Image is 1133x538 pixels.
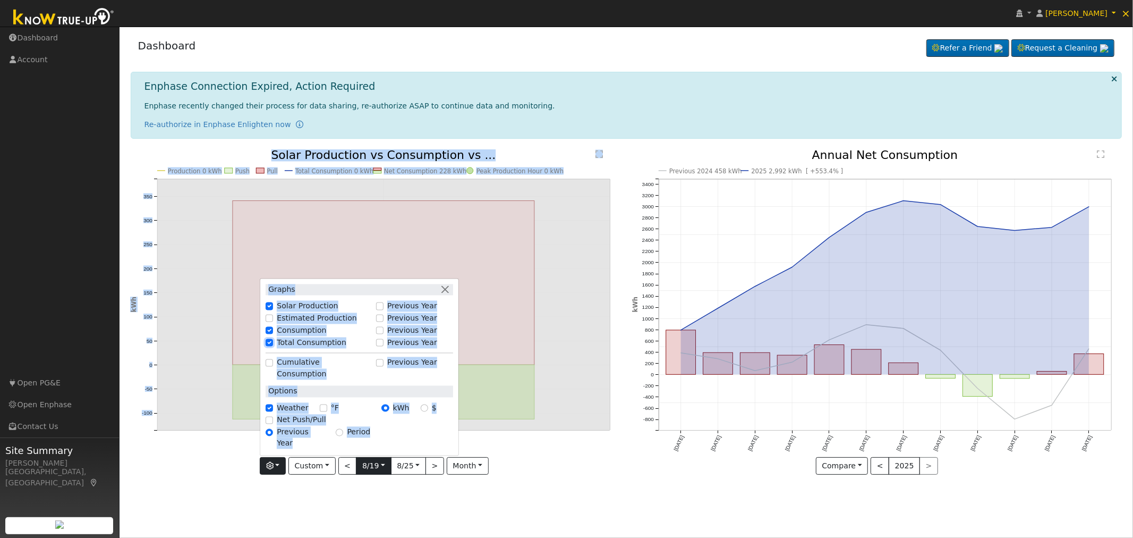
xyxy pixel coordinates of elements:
rect: onclick="" [666,331,696,375]
input: Cumulative Consumption [266,359,273,366]
rect: onclick="" [926,375,956,379]
img: retrieve [55,520,64,529]
input: kWh [381,405,389,412]
label: Previous Year [387,313,437,324]
input: Consumption [266,327,273,334]
text: 300 [143,217,152,223]
div: [GEOGRAPHIC_DATA], [GEOGRAPHIC_DATA] [5,466,114,489]
text: -800 [643,417,654,423]
circle: onclick="" [976,386,980,391]
circle: onclick="" [1050,404,1054,408]
text: 350 [143,194,152,199]
input: Previous Year [376,315,384,322]
circle: onclick="" [1050,225,1054,230]
circle: onclick="" [678,329,683,333]
a: Refer a Friend [926,39,1009,57]
label: Previous Year [387,300,437,312]
text: 2025 2,992 kWh [ +553.4% ] [751,167,843,175]
text: [DATE] [747,435,759,452]
text: [DATE] [821,435,833,452]
text: 3400 [642,181,654,187]
rect: onclick="" [851,350,881,375]
text: -100 [142,410,152,416]
text:  [595,150,603,158]
text: 2600 [642,226,654,232]
label: Total Consumption [277,337,346,348]
circle: onclick="" [678,351,683,356]
circle: onclick="" [939,203,943,207]
label: Cumulative Consumption [277,357,370,380]
text: -400 [643,394,654,400]
input: Total Consumption [266,339,273,347]
input: Previous Year [376,359,384,366]
rect: onclick="" [777,356,807,375]
text: [DATE] [858,435,871,452]
circle: onclick="" [901,199,906,203]
text: [DATE] [933,435,945,452]
button: Compare [816,457,868,475]
input: Solar Production [266,302,273,310]
text: 2800 [642,215,654,221]
div: [PERSON_NAME] [5,458,114,469]
a: Re-authorize in Enphase Enlighten now [144,120,291,129]
rect: onclick="" [703,353,732,375]
circle: onclick="" [753,284,757,289]
text: 1200 [642,305,654,310]
h1: Enphase Connection Expired, Action Required [144,80,376,93]
text: Peak Production Hour 0 kWh [476,167,564,175]
button: > [425,457,444,475]
circle: onclick="" [901,326,906,331]
text: 3000 [642,204,654,209]
text: [DATE] [1081,435,1093,452]
button: 8/25 [391,457,426,475]
a: Map [89,478,99,487]
label: Estimated Production [277,313,357,324]
label: Previous Year [277,427,325,449]
text: 250 [143,242,152,248]
circle: onclick="" [827,236,831,240]
text: 1400 [642,293,654,299]
rect: onclick="" [1037,372,1067,375]
text: kWh [632,297,639,313]
text: 50 [146,338,152,344]
circle: onclick="" [715,357,720,362]
circle: onclick="" [790,265,794,270]
button: Custom [288,457,336,475]
text: Total Consumption 0 kWh [295,167,374,175]
circle: onclick="" [753,369,757,373]
rect: onclick="" [814,345,844,375]
label: °F [331,402,339,414]
text: [DATE] [1044,435,1056,452]
text: Pull [267,167,278,175]
rect: onclick="" [1000,375,1030,379]
circle: onclick="" [1013,229,1017,233]
text: 1600 [642,282,654,288]
text: 1800 [642,271,654,277]
button: 2025 [889,457,920,475]
rect: onclick="" [963,375,993,397]
text: 0 [651,372,654,378]
input: Previous Year [376,302,384,310]
input: °F [320,405,327,412]
rect: onclick="" [1075,354,1104,375]
circle: onclick="" [976,224,980,229]
text: Previous 2024 458 kWh [669,167,742,175]
circle: onclick="" [1013,417,1017,422]
text: kWh [130,297,138,313]
label: Consumption [277,325,326,336]
text: 3200 [642,192,654,198]
text: [DATE] [896,435,908,452]
text: 1000 [642,316,654,322]
button: < [338,457,357,475]
text: -200 [643,383,654,389]
input: Weather [266,405,273,412]
text: Net Consumption 228 kWh [384,167,467,175]
circle: onclick="" [1087,347,1092,351]
label: Weather [277,402,308,414]
input: Previous Year [376,327,384,334]
label: $ [432,402,437,414]
img: retrieve [1100,44,1109,53]
button: 8/19 [356,457,391,475]
circle: onclick="" [715,306,720,310]
text: [DATE] [672,435,685,452]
